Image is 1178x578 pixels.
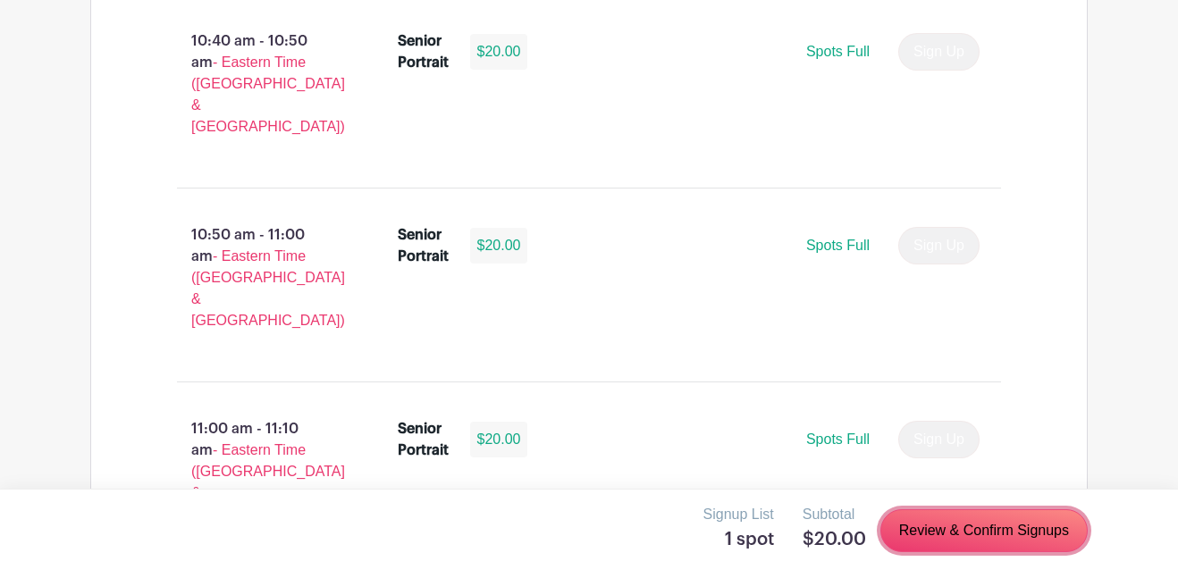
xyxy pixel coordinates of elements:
[148,411,369,532] p: 11:00 am - 11:10 am
[470,422,528,457] div: $20.00
[191,54,345,134] span: - Eastern Time ([GEOGRAPHIC_DATA] & [GEOGRAPHIC_DATA])
[803,529,866,550] h5: $20.00
[880,509,1088,552] a: Review & Confirm Signups
[191,442,345,522] span: - Eastern Time ([GEOGRAPHIC_DATA] & [GEOGRAPHIC_DATA])
[806,431,870,447] span: Spots Full
[148,217,369,339] p: 10:50 am - 11:00 am
[191,248,345,328] span: - Eastern Time ([GEOGRAPHIC_DATA] & [GEOGRAPHIC_DATA])
[806,238,870,253] span: Spots Full
[470,228,528,264] div: $20.00
[398,30,449,73] div: Senior Portrait
[806,44,870,59] span: Spots Full
[803,504,866,525] p: Subtotal
[148,23,369,145] p: 10:40 am - 10:50 am
[703,529,774,550] h5: 1 spot
[398,224,449,267] div: Senior Portrait
[703,504,774,525] p: Signup List
[398,418,449,461] div: Senior Portrait
[470,34,528,70] div: $20.00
